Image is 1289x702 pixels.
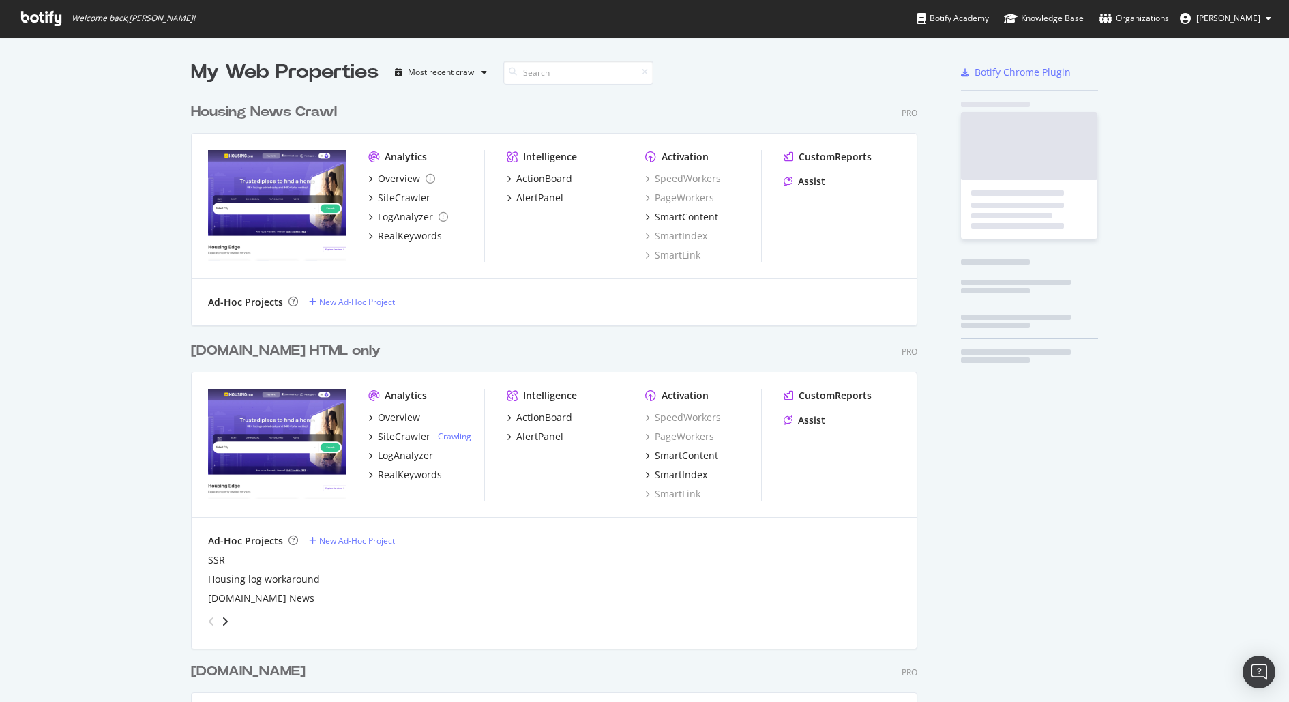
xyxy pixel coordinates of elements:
[191,341,386,361] a: [DOMAIN_NAME] HTML only
[784,413,825,427] a: Assist
[798,413,825,427] div: Assist
[368,430,471,443] a: SiteCrawler- Crawling
[645,487,700,501] a: SmartLink
[645,449,718,463] a: SmartContent
[503,61,653,85] input: Search
[507,430,563,443] a: AlertPanel
[368,468,442,482] a: RealKeywords
[645,229,707,243] a: SmartIndex
[516,191,563,205] div: AlertPanel
[784,150,872,164] a: CustomReports
[385,389,427,403] div: Analytics
[208,295,283,309] div: Ad-Hoc Projects
[191,662,306,682] div: [DOMAIN_NAME]
[378,468,442,482] div: RealKeywords
[961,65,1071,79] a: Botify Chrome Plugin
[378,411,420,424] div: Overview
[645,191,714,205] a: PageWorkers
[645,248,700,262] a: SmartLink
[645,430,714,443] a: PageWorkers
[1099,12,1169,25] div: Organizations
[368,191,430,205] a: SiteCrawler
[902,346,917,357] div: Pro
[516,172,572,186] div: ActionBoard
[191,662,311,682] a: [DOMAIN_NAME]
[507,191,563,205] a: AlertPanel
[645,468,707,482] a: SmartIndex
[655,449,718,463] div: SmartContent
[975,65,1071,79] div: Botify Chrome Plugin
[368,172,435,186] a: Overview
[191,59,379,86] div: My Web Properties
[368,411,420,424] a: Overview
[662,389,709,403] div: Activation
[784,389,872,403] a: CustomReports
[368,229,442,243] a: RealKeywords
[378,210,433,224] div: LogAnalyzer
[368,210,448,224] a: LogAnalyzer
[208,389,346,499] img: www.Housing.com
[1169,8,1282,29] button: [PERSON_NAME]
[208,150,346,261] img: Housing News Crawl
[191,102,342,122] a: Housing News Crawl
[208,534,283,548] div: Ad-Hoc Projects
[191,341,381,361] div: [DOMAIN_NAME] HTML only
[319,296,395,308] div: New Ad-Hoc Project
[523,150,577,164] div: Intelligence
[798,175,825,188] div: Assist
[655,468,707,482] div: SmartIndex
[378,172,420,186] div: Overview
[378,191,430,205] div: SiteCrawler
[1196,12,1260,24] span: Venus Kalra
[516,430,563,443] div: AlertPanel
[523,389,577,403] div: Intelligence
[208,553,225,567] a: SSR
[309,535,395,546] a: New Ad-Hoc Project
[408,68,476,76] div: Most recent crawl
[220,615,230,628] div: angle-right
[208,572,320,586] a: Housing log workaround
[72,13,195,24] span: Welcome back, [PERSON_NAME] !
[516,411,572,424] div: ActionBoard
[438,430,471,442] a: Crawling
[655,210,718,224] div: SmartContent
[507,172,572,186] a: ActionBoard
[309,296,395,308] a: New Ad-Hoc Project
[378,430,430,443] div: SiteCrawler
[1004,12,1084,25] div: Knowledge Base
[433,430,471,442] div: -
[917,12,989,25] div: Botify Academy
[385,150,427,164] div: Analytics
[191,102,337,122] div: Housing News Crawl
[784,175,825,188] a: Assist
[645,411,721,424] a: SpeedWorkers
[662,150,709,164] div: Activation
[378,229,442,243] div: RealKeywords
[902,667,917,678] div: Pro
[902,107,917,119] div: Pro
[368,449,433,463] a: LogAnalyzer
[389,61,492,83] button: Most recent crawl
[799,150,872,164] div: CustomReports
[645,172,721,186] a: SpeedWorkers
[507,411,572,424] a: ActionBoard
[203,611,220,632] div: angle-left
[799,389,872,403] div: CustomReports
[1243,656,1275,688] div: Open Intercom Messenger
[645,210,718,224] a: SmartContent
[378,449,433,463] div: LogAnalyzer
[208,591,314,605] a: [DOMAIN_NAME] News
[319,535,395,546] div: New Ad-Hoc Project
